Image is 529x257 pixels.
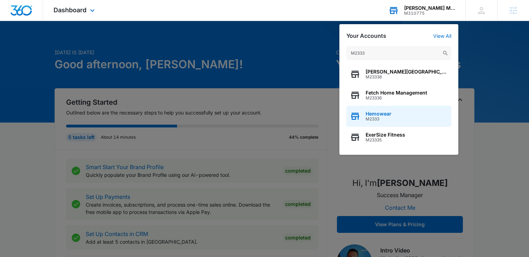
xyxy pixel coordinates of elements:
[54,6,86,14] span: Dashboard
[366,132,405,138] span: ExerSize Fitness
[366,69,448,75] span: [PERSON_NAME][GEOGRAPHIC_DATA]
[346,64,451,85] button: [PERSON_NAME][GEOGRAPHIC_DATA]M23338
[404,11,455,16] div: account id
[346,85,451,106] button: Fetch Home ManagementM23336
[346,106,451,127] button: HemowearM2333
[346,46,451,60] input: Search Accounts
[366,75,448,79] span: M23338
[433,33,451,39] a: View All
[366,138,405,143] span: M23335
[346,33,386,39] h2: Your Accounts
[366,96,427,100] span: M23336
[366,117,392,121] span: M2333
[404,5,455,11] div: account name
[366,111,392,117] span: Hemowear
[366,90,427,96] span: Fetch Home Management
[346,127,451,148] button: ExerSize FitnessM23335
